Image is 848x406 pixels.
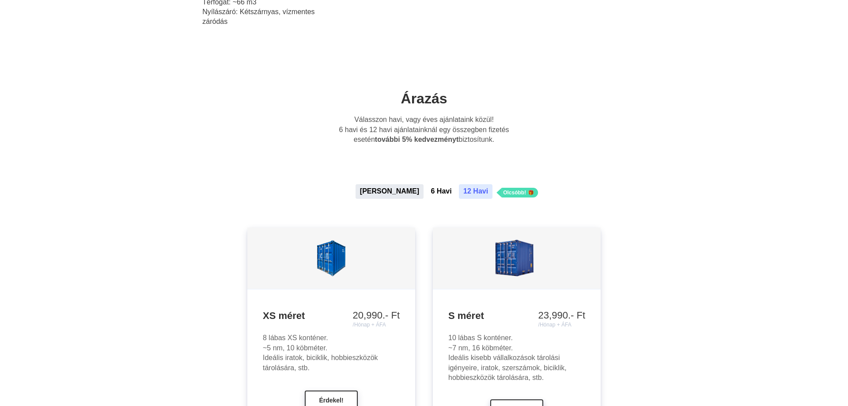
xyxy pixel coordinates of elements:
h3: S méret [448,310,585,323]
h3: XS méret [263,310,400,323]
img: 8_1.png [285,229,378,287]
span: Olcsóbb! [503,190,526,196]
div: 8 lábas XS konténer. ~5 nm, 10 köbméter. Ideális iratok, biciklik, hobbieszközök tárolására, stb. [263,333,400,373]
span: Érdekel! [319,397,343,404]
button: 12 Havi [459,184,492,198]
div: 10 lábas S konténer. ~7 nm, 16 köbméter. Ideális kisebb vállalkozások tárolási igényeire, iratok,... [448,333,585,383]
p: Válasszon havi, vagy éves ajánlataink közül! 6 havi és 12 havi ajánlatainknál egy összegben fizet... [332,115,516,144]
button: 6 Havi [427,184,456,198]
div: 23,990.- Ft [538,310,585,328]
img: Emoji Gift PNG [528,190,534,195]
img: 8.png [466,229,568,287]
a: Érdekel! [305,396,358,403]
button: [PERSON_NAME] [356,184,424,198]
div: 20,990.- Ft [353,310,400,328]
b: további 5% kedvezményt [375,136,458,143]
h2: Árazás [309,90,539,108]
